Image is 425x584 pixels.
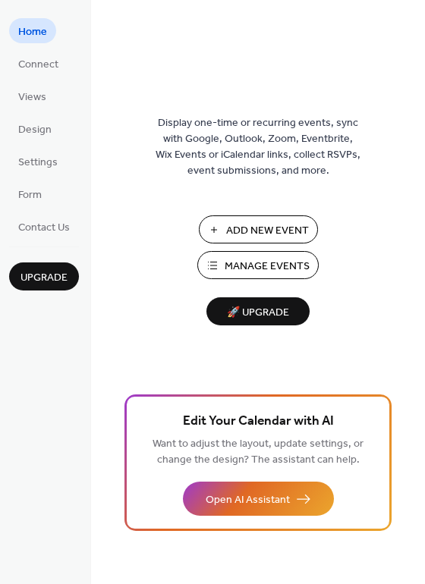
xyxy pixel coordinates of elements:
[18,220,70,236] span: Contact Us
[9,51,68,76] a: Connect
[20,270,68,286] span: Upgrade
[18,57,58,73] span: Connect
[18,24,47,40] span: Home
[199,215,318,243] button: Add New Event
[225,259,310,275] span: Manage Events
[216,303,301,323] span: 🚀 Upgrade
[9,181,51,206] a: Form
[9,116,61,141] a: Design
[206,492,290,508] span: Open AI Assistant
[156,115,360,179] span: Display one-time or recurring events, sync with Google, Outlook, Zoom, Eventbrite, Wix Events or ...
[9,214,79,239] a: Contact Us
[18,187,42,203] span: Form
[9,83,55,108] a: Views
[183,482,334,516] button: Open AI Assistant
[18,122,52,138] span: Design
[183,411,334,432] span: Edit Your Calendar with AI
[9,18,56,43] a: Home
[206,297,310,325] button: 🚀 Upgrade
[18,155,58,171] span: Settings
[9,262,79,290] button: Upgrade
[197,251,319,279] button: Manage Events
[226,223,309,239] span: Add New Event
[153,434,364,470] span: Want to adjust the layout, update settings, or change the design? The assistant can help.
[9,149,67,174] a: Settings
[18,89,46,105] span: Views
